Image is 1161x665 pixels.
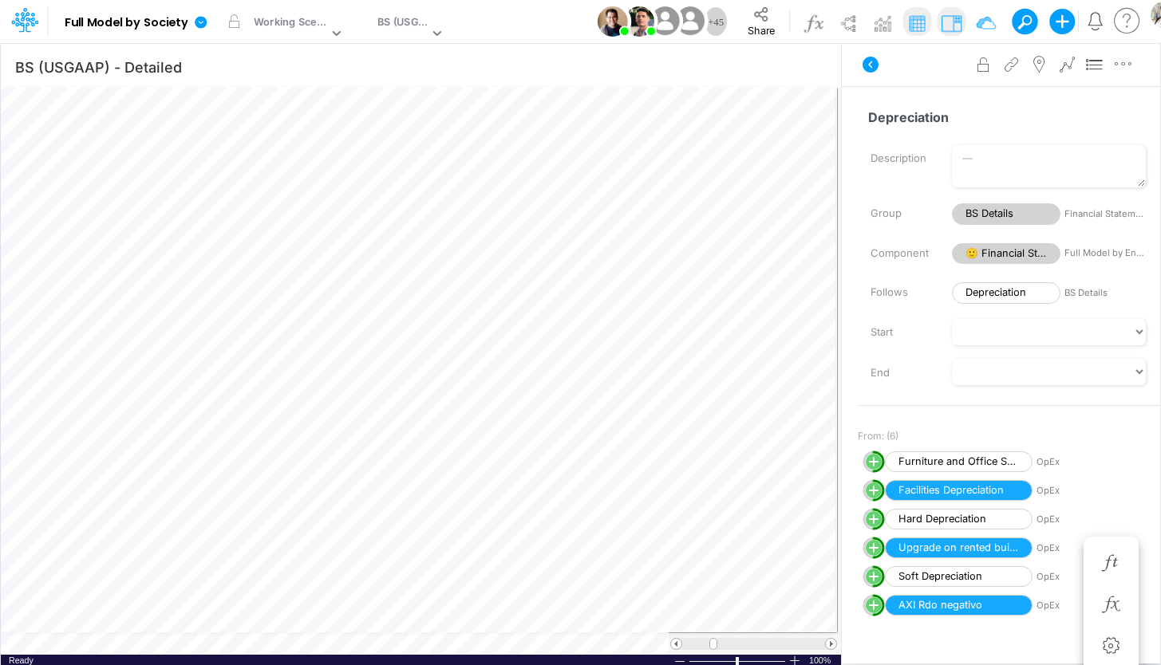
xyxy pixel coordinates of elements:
svg: circle with outer border [863,479,885,502]
span: 🙂 Financial Statements [952,243,1060,265]
span: Soft Depreciation [885,566,1033,588]
img: User Image Icon [624,6,654,37]
svg: circle with outer border [863,594,885,616]
span: Facilities Depreciation [885,480,1033,502]
span: AXI Rdo negativo [885,595,1033,616]
span: Financial Statements [1064,207,1146,221]
span: Share [748,24,775,36]
label: Group [859,200,940,227]
img: User Image Icon [647,3,683,39]
svg: circle with outer border [863,537,885,559]
span: Ready [9,655,34,665]
span: Depreciation [952,282,1060,304]
label: Component [859,240,940,267]
div: BS (USGAAP) [377,14,428,33]
b: Full Model by Society [65,16,188,30]
label: Description [859,145,940,172]
span: Furniture and Office Supplies Depreciat [885,451,1033,473]
div: Working Scenario [254,14,328,33]
a: Notifications [1086,12,1104,30]
span: BS Details [1064,286,1146,300]
span: + 45 [708,17,724,27]
img: User Image Icon [673,3,709,39]
label: Follows [859,279,940,306]
input: Type a title here [14,50,494,83]
div: Zoom [736,657,739,665]
img: User Image Icon [598,6,628,37]
span: Hard Depreciation [885,509,1033,530]
span: From: (6) [858,429,898,443]
svg: circle with outer border [863,451,885,473]
span: BS Details [952,203,1060,225]
svg: circle with outer border [863,508,885,530]
label: Start [859,319,940,346]
button: Share [734,2,788,41]
span: Upgrade on rented buildings Depreciation [885,537,1033,559]
label: End [859,360,940,387]
svg: circle with outer border [863,565,885,588]
input: — Node name — [858,102,1147,132]
span: Full Model by Entity [1064,246,1146,260]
